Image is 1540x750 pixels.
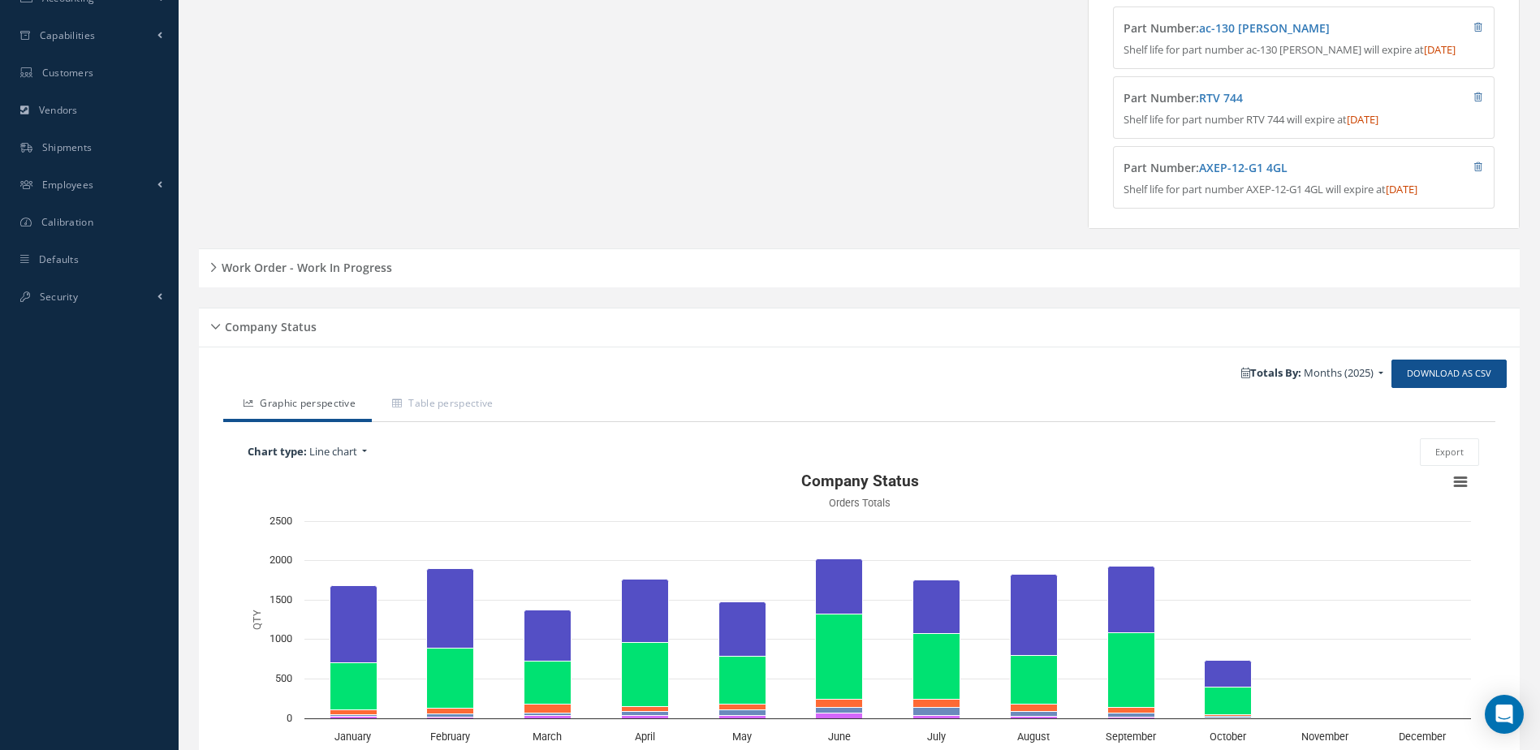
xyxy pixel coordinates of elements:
path: February, 763. Work orders closed. [427,649,474,709]
h4: Part Number [1124,162,1387,175]
b: Chart type: [248,444,307,459]
path: April, 818. Work orders closed. [622,643,669,707]
button: View chart menu, Company Status [1449,471,1472,494]
text: March [533,731,562,743]
text: September [1106,731,1157,743]
path: May, 70. Purchase orders. [719,705,766,710]
span: Security [40,290,78,304]
a: AXEP-12-G1 4GL [1199,160,1288,175]
span: Calibration [41,215,93,229]
path: March, 648. Work orders received. [524,610,572,662]
path: April, 63. Purchase orders. [622,707,669,712]
span: Capabilities [40,28,96,42]
span: : [1196,90,1243,106]
path: May, 611. Work orders closed. [719,657,766,705]
path: May, 79. Sales orders. [719,710,766,716]
text: 500 [275,672,292,684]
path: January, 980. Work orders received. [330,586,377,663]
text: January [334,731,371,743]
path: September, 56. Sales orders. [1108,713,1155,718]
text: 2500 [270,515,292,527]
h4: Part Number [1124,92,1387,106]
path: February, 45. Sales orders. [427,714,474,718]
a: Chart type: Line chart [239,440,636,464]
path: February, 1,011. Work orders received. [427,569,474,649]
span: : [1196,20,1330,36]
span: [DATE] [1424,42,1456,57]
path: August, 28. Repair orders. [1011,717,1058,719]
h5: Company Status [220,315,317,334]
path: August, 88. Purchase orders. [1011,705,1058,712]
path: July, 678. Work orders received. [913,580,960,634]
path: April, 34. Repair orders. [622,716,669,719]
span: Employees [42,178,94,192]
path: June, 102. Purchase orders. [816,700,863,708]
h4: Part Number [1124,22,1387,36]
p: Shelf life for part number RTV 744 will expire at [1124,112,1483,128]
path: January, 592. Work orders closed. [330,663,377,710]
text: 1000 [270,632,292,644]
p: Shelf life for part number ac-130 [PERSON_NAME] will expire at [1124,42,1483,58]
text: April [635,731,655,743]
text: June [828,731,851,743]
h5: Work Order - Work In Progress [217,256,392,275]
text: October [1210,731,1247,743]
path: March, 36. Repair orders. [524,716,572,719]
path: May, 31. Repair orders. [719,716,766,719]
text: 0 [287,712,292,724]
b: Totals By: [1241,365,1301,380]
span: Defaults [39,252,79,266]
a: Table perspective [372,388,509,422]
path: January, 23. Sales orders. [330,715,377,717]
path: July, 827. Work orders closed. [913,634,960,700]
text: QTY [251,610,263,630]
g: Work orders closed, bar series 3 of 6 with 12 bars. [330,614,1444,719]
path: April, 49. Sales orders. [622,712,669,716]
text: July [927,731,946,743]
path: February, 71. Purchase orders. [427,709,474,714]
path: June, 71. Repair orders. [816,713,863,719]
path: August, 62. Sales orders. [1011,712,1058,717]
text: August [1017,731,1050,743]
path: March, 106. Purchase orders. [524,705,572,713]
button: Export [1420,438,1479,467]
text: May [732,731,752,743]
path: October, 22. Purchase orders. [1205,715,1252,717]
text: Orders Totals [829,497,891,509]
path: January, 25. Repair orders. [330,717,377,719]
a: Graphic perspective [223,388,372,422]
path: June, 66. Sales orders. [816,708,863,713]
path: March, 34. Sales orders. [524,713,572,716]
a: Download as CSV [1391,360,1507,388]
path: September, 948. Work orders closed. [1108,633,1155,708]
path: June, 1,079. Work orders closed. [816,614,863,700]
text: February [430,731,470,743]
a: RTV 744 [1199,90,1243,106]
path: May, 688. Work orders received. [719,602,766,657]
span: [DATE] [1386,182,1417,196]
path: September, 852. Work orders received. [1108,567,1155,633]
g: Repair orders, bar series 6 of 6 with 12 bars. [330,713,1444,719]
text: December [1399,731,1447,743]
span: Line chart [309,444,357,459]
path: January, 65. Purchase orders. [330,710,377,715]
path: February, 12. Repair orders. [427,718,474,719]
path: July, 34. Repair orders. [913,716,960,719]
path: March, 551. Work orders closed. [524,662,572,705]
text: 2000 [270,554,292,566]
a: Totals By: Months (2025) [1233,361,1391,386]
path: September, 62. Purchase orders. [1108,708,1155,713]
path: July, 105. Purchase orders. [913,700,960,708]
path: September, 16. Repair orders. [1108,718,1155,719]
path: October, 23. Sales orders. [1205,717,1252,718]
text: November [1301,731,1349,743]
div: Open Intercom Messenger [1485,695,1524,734]
path: April, 805. Work orders received. [622,580,669,643]
text: 1500 [270,593,292,606]
text: Company Status [801,472,919,490]
path: October, 343. Work orders closed. [1205,687,1252,715]
path: August, 617. Work orders closed. [1011,656,1058,705]
g: Work orders received, bar series 2 of 6 with 12 bars. [330,559,1444,719]
span: : [1196,160,1288,175]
